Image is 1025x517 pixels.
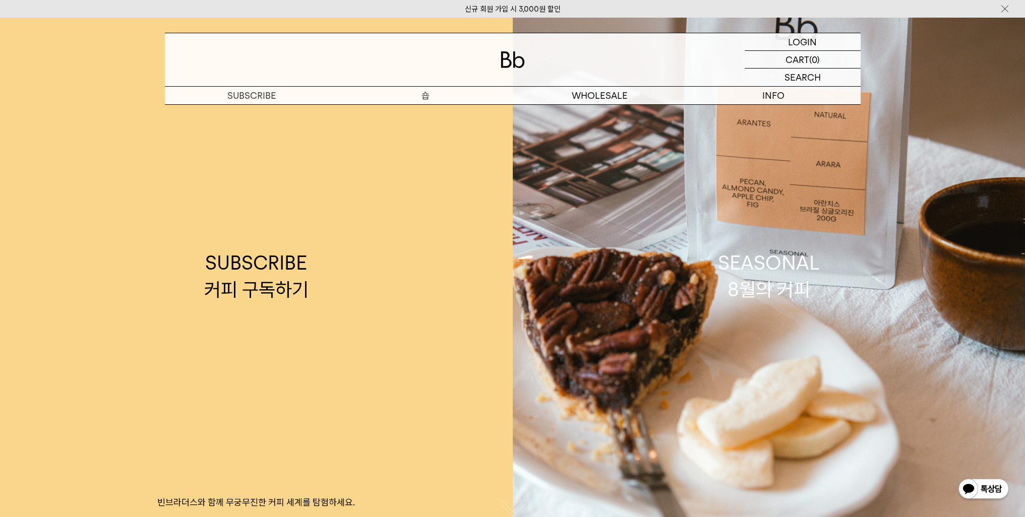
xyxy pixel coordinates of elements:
[785,69,821,86] p: SEARCH
[745,33,861,51] a: LOGIN
[465,5,561,14] a: 신규 회원 가입 시 3,000원 할인
[745,51,861,69] a: CART (0)
[786,51,809,68] p: CART
[339,87,513,104] a: 숍
[718,249,820,303] div: SEASONAL 8월의 커피
[501,51,525,68] img: 로고
[165,87,339,104] a: SUBSCRIBE
[687,87,861,104] p: INFO
[788,33,817,50] p: LOGIN
[513,87,687,104] p: WHOLESALE
[809,51,820,68] p: (0)
[204,249,309,303] div: SUBSCRIBE 커피 구독하기
[957,478,1010,502] img: 카카오톡 채널 1:1 채팅 버튼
